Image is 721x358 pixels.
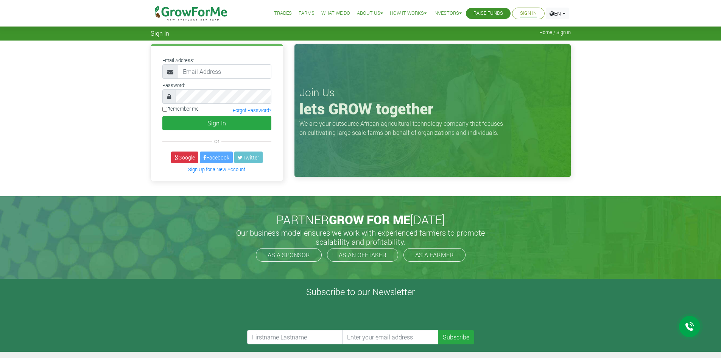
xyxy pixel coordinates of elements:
[256,248,322,262] a: AS A SPONSOR
[9,286,712,297] h4: Subscribe to our Newsletter
[247,330,343,344] input: Firstname Lastname
[228,228,493,246] h5: Our business model ensures we work with experienced farmers to promote scalability and profitabil...
[390,9,427,17] a: How it Works
[438,330,474,344] button: Subscribe
[188,166,245,172] a: Sign Up for a New Account
[233,107,271,113] a: Forgot Password?
[299,119,508,137] p: We are your outsource African agricultural technology company that focuses on cultivating large s...
[151,30,169,37] span: Sign In
[321,9,350,17] a: What We Do
[342,330,438,344] input: Enter your email address
[247,300,362,330] iframe: reCAPTCHA
[299,86,566,99] h3: Join Us
[546,8,569,19] a: EN
[162,107,167,112] input: Remember me
[171,152,198,163] a: Google
[403,248,466,262] a: AS A FARMER
[520,9,537,17] a: Sign In
[178,64,271,79] input: Email Address
[162,57,194,64] label: Email Address:
[329,211,410,228] span: GROW FOR ME
[162,82,185,89] label: Password:
[473,9,503,17] a: Raise Funds
[154,213,568,227] h2: PARTNER [DATE]
[274,9,292,17] a: Trades
[162,105,199,113] label: Remember me
[299,9,315,17] a: Farms
[299,100,566,118] h1: lets GROW together
[433,9,462,17] a: Investors
[162,136,271,145] div: or
[327,248,398,262] a: AS AN OFFTAKER
[162,116,271,130] button: Sign In
[357,9,383,17] a: About Us
[539,30,571,35] span: Home / Sign In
